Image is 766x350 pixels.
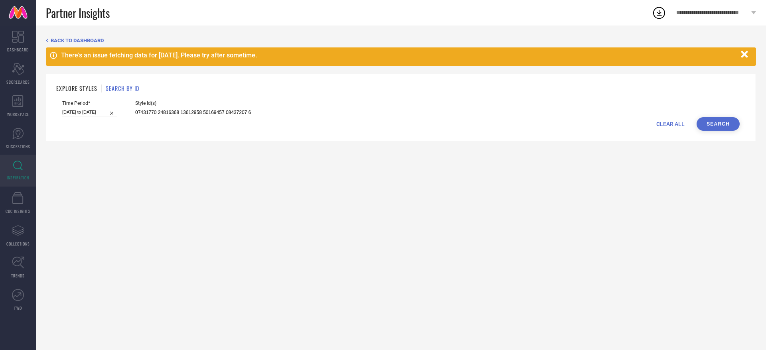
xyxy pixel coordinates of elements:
[56,84,97,92] h1: EXPLORE STYLES
[11,273,25,279] span: TRENDS
[46,5,110,21] span: Partner Insights
[6,79,30,85] span: SCORECARDS
[61,51,737,59] div: There's an issue fetching data for [DATE]. Please try after sometime.
[656,121,685,127] span: CLEAR ALL
[106,84,139,92] h1: SEARCH BY ID
[7,47,29,53] span: DASHBOARD
[7,175,29,181] span: INSPIRATION
[51,37,104,43] span: BACK TO DASHBOARD
[135,100,251,106] span: Style Id(s)
[46,37,756,43] div: Back TO Dashboard
[14,305,22,311] span: FWD
[135,108,251,117] input: Enter comma separated style ids e.g. 12345, 67890
[6,241,30,247] span: COLLECTIONS
[697,117,740,131] button: Search
[62,108,117,116] input: Select time period
[652,6,666,20] div: Open download list
[7,111,29,117] span: WORKSPACE
[6,208,30,214] span: CDC INSIGHTS
[6,144,30,149] span: SUGGESTIONS
[62,100,117,106] span: Time Period*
